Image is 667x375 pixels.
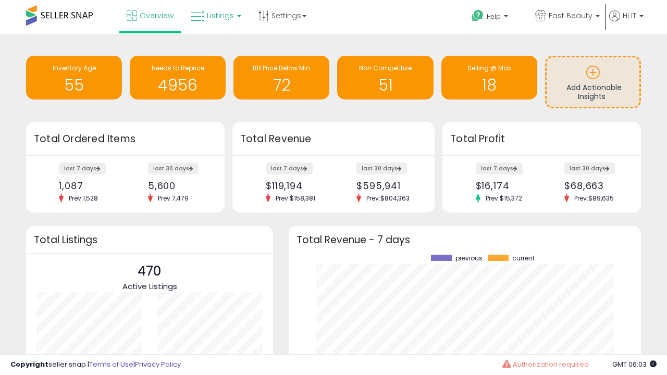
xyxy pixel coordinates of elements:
span: previous [455,255,483,262]
a: Hi IT [609,10,644,34]
a: Non Competitive 51 [337,56,433,99]
span: Prev: 1,528 [64,194,103,203]
label: last 7 days [476,162,523,174]
div: $16,174 [476,180,534,191]
div: $68,663 [564,180,623,191]
span: current [512,255,535,262]
i: Get Help [471,9,484,22]
h3: Total Ordered Items [34,132,217,146]
h3: Total Revenue - 7 days [297,236,633,244]
span: Prev: 7,479 [153,194,194,203]
a: Add Actionable Insights [547,57,639,107]
h1: 18 [447,77,532,94]
span: Non Competitive [359,64,412,72]
a: Help [463,2,526,34]
label: last 7 days [266,162,313,174]
span: Help [487,12,501,21]
label: last 30 days [564,162,615,174]
strong: Copyright [10,359,48,369]
h3: Total Listings [34,236,265,244]
span: Selling @ Max [467,64,511,72]
span: Overview [140,10,174,21]
span: 2025-08-12 06:03 GMT [612,359,657,369]
div: 1,087 [59,180,117,191]
span: Add Actionable Insights [566,82,622,102]
a: Terms of Use [89,359,133,369]
h1: 51 [342,77,428,94]
span: Needs to Reprice [152,64,204,72]
span: Listings [207,10,234,21]
label: last 30 days [148,162,199,174]
span: Prev: $158,381 [270,194,320,203]
span: Inventory Age [53,64,96,72]
a: Privacy Policy [135,359,181,369]
a: Inventory Age 55 [26,56,122,99]
h1: 4956 [135,77,220,94]
span: Prev: $89,635 [569,194,619,203]
h1: 55 [31,77,117,94]
h3: Total Profit [450,132,633,146]
div: 5,600 [148,180,206,191]
div: $595,941 [356,180,416,191]
div: $119,194 [266,180,326,191]
label: last 7 days [59,162,106,174]
label: last 30 days [356,162,407,174]
a: Selling @ Max 18 [441,56,537,99]
h1: 72 [239,77,324,94]
span: Fast Beauty [549,10,592,21]
a: BB Price Below Min 72 [233,56,329,99]
span: Prev: $804,363 [361,194,415,203]
div: seller snap | | [10,360,181,370]
h3: Total Revenue [240,132,427,146]
span: BB Price Below Min [253,64,310,72]
p: 470 [122,261,177,281]
span: Prev: $15,372 [480,194,527,203]
a: Needs to Reprice 4956 [130,56,226,99]
span: Active Listings [122,281,177,292]
span: Hi IT [623,10,636,21]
